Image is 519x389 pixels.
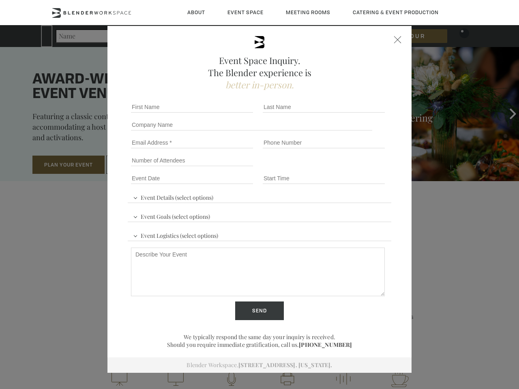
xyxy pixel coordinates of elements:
p: Should you require immediate gratification, call us. [128,341,391,348]
input: Start Time [263,173,385,184]
input: Email Address * [131,137,253,148]
input: Last Name [263,101,385,113]
input: Number of Attendees [131,155,253,166]
input: First Name [131,101,253,113]
div: Blender Workspace. [107,357,412,373]
input: Company Name [131,119,372,130]
span: Event Logistics (select options) [131,229,220,241]
span: Event Goals (select options) [131,209,212,222]
span: Event Details (select options) [131,190,215,203]
input: Phone Number [263,137,385,148]
input: Send [235,301,284,320]
a: [PHONE_NUMBER] [299,341,352,348]
input: Event Date [131,173,253,184]
a: [STREET_ADDRESS]. [US_STATE]. [238,361,332,369]
p: We typically respond the same day your inquiry is received. [128,333,391,341]
span: better in-person. [225,79,294,91]
h2: Event Space Inquiry. The Blender experience is [128,54,391,91]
